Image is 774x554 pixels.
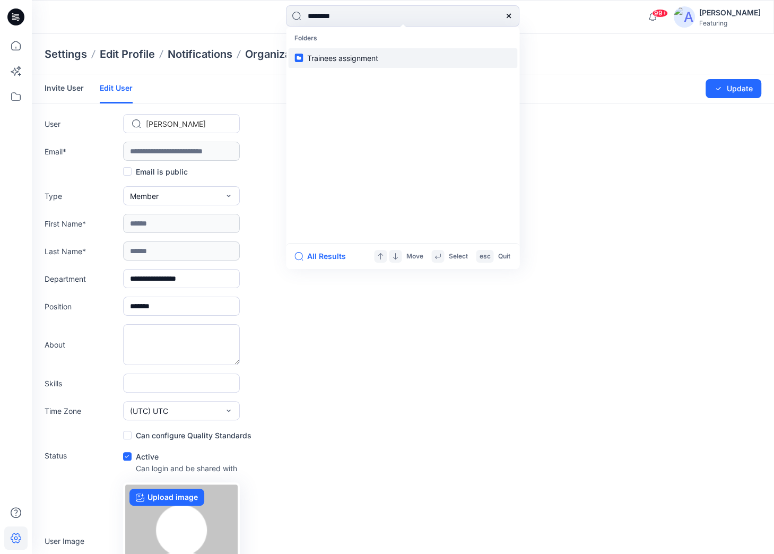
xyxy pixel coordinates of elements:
[123,450,159,463] label: Active
[100,74,133,103] a: Edit User
[45,339,119,350] label: About
[45,301,119,312] label: Position
[498,251,510,262] p: Quit
[706,79,761,98] button: Update
[45,273,119,284] label: Department
[307,54,378,63] span: Trainees assignment
[674,6,695,28] img: avatar
[45,191,119,202] label: Type
[288,29,517,48] p: Folders
[45,146,119,157] label: Email
[45,74,84,102] a: Invite User
[652,9,668,18] span: 99+
[130,405,168,417] span: (UTC) UTC
[130,191,159,202] span: Member
[45,246,119,257] label: Last Name
[129,489,204,506] label: Upload image
[136,463,237,474] p: Can login and be shared with
[45,405,119,417] label: Time Zone
[45,378,119,389] label: Skills
[123,186,240,205] button: Member
[168,47,232,62] a: Notifications
[123,429,251,442] label: Can configure Quality Standards
[123,450,237,463] div: Active
[45,218,119,229] label: First Name
[288,48,517,68] a: Trainees assignment
[699,19,761,27] div: Featuring
[100,47,155,62] a: Edit Profile
[45,535,119,547] label: User Image
[699,6,761,19] div: [PERSON_NAME]
[45,118,119,129] label: User
[45,47,87,62] p: Settings
[406,251,423,262] p: Move
[123,165,188,178] label: Email is public
[479,251,490,262] p: esc
[123,401,240,420] button: (UTC) UTC
[294,250,353,263] button: All Results
[448,251,467,262] p: Select
[45,450,119,461] label: Status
